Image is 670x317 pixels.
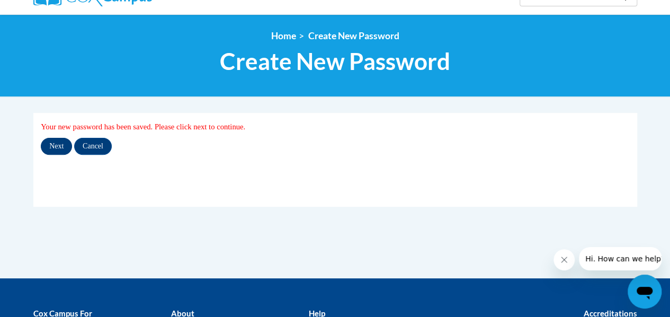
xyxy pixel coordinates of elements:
[41,138,72,155] input: Next
[553,249,575,270] iframe: Close message
[628,275,662,309] iframe: Button to launch messaging window
[74,138,112,155] input: Cancel
[308,30,399,41] span: Create New Password
[41,122,245,131] span: Your new password has been saved. Please click next to continue.
[6,7,86,16] span: Hi. How can we help?
[579,247,662,270] iframe: Message from company
[220,47,450,75] span: Create New Password
[271,30,296,41] a: Home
